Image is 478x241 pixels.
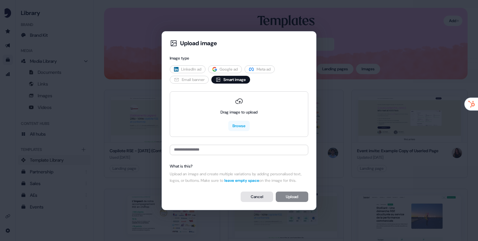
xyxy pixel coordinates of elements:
span: Google ad [219,66,238,73]
span: Smart image [223,76,246,83]
button: LinkedIn ad [170,65,206,73]
div: Upload image [180,39,217,47]
span: leave empty space [224,178,259,183]
button: Email banner [170,76,209,84]
button: Meta ad [245,65,275,73]
span: LinkedIn ad [181,66,201,73]
button: Browse [228,121,250,131]
div: Drag image to upload [220,109,258,115]
button: Cancel [241,192,273,202]
button: Google ad [208,65,242,73]
button: Smart image [211,76,250,84]
span: Meta ad [257,66,271,73]
div: What is this? [170,163,308,169]
div: Upload an image and create multiple variations by adding personalised text, logos, or buttons. Ma... [170,171,308,184]
span: Email banner [182,76,205,83]
div: Image type [170,55,308,61]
